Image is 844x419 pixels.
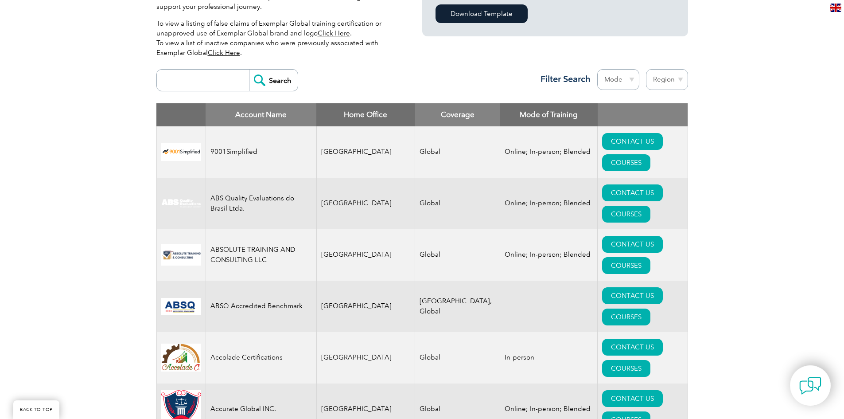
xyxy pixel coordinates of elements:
a: CONTACT US [602,236,663,253]
img: cc24547b-a6e0-e911-a812-000d3a795b83-logo.png [161,298,201,315]
img: 37c9c059-616f-eb11-a812-002248153038-logo.png [161,143,201,161]
th: : activate to sort column ascending [598,103,688,126]
td: Accolade Certifications [206,332,316,384]
td: [GEOGRAPHIC_DATA], Global [415,281,500,332]
a: Click Here [318,29,350,37]
td: [GEOGRAPHIC_DATA] [316,229,415,281]
img: en [830,4,841,12]
td: Global [415,229,500,281]
th: Home Office: activate to sort column ascending [316,103,415,126]
input: Search [249,70,298,91]
td: In-person [500,332,598,384]
a: BACK TO TOP [13,400,59,419]
a: COURSES [602,257,650,274]
th: Coverage: activate to sort column ascending [415,103,500,126]
td: ABS Quality Evaluations do Brasil Ltda. [206,178,316,229]
a: COURSES [602,154,650,171]
a: CONTACT US [602,339,663,356]
a: CONTACT US [602,287,663,304]
img: contact-chat.png [799,375,821,397]
td: [GEOGRAPHIC_DATA] [316,332,415,384]
img: 16e092f6-eadd-ed11-a7c6-00224814fd52-logo.png [161,244,201,266]
a: COURSES [602,309,650,325]
th: Mode of Training: activate to sort column ascending [500,103,598,126]
td: ABSOLUTE TRAINING AND CONSULTING LLC [206,229,316,281]
a: Download Template [436,4,528,23]
td: Global [415,126,500,178]
a: CONTACT US [602,184,663,201]
h3: Filter Search [535,74,591,85]
td: 9001Simplified [206,126,316,178]
a: COURSES [602,206,650,223]
td: Online; In-person; Blended [500,178,598,229]
a: Click Here [208,49,240,57]
th: Account Name: activate to sort column descending [206,103,316,126]
td: Online; In-person; Blended [500,126,598,178]
p: To view a listing of false claims of Exemplar Global training certification or unapproved use of ... [156,19,396,58]
a: CONTACT US [602,133,663,150]
td: Global [415,178,500,229]
img: c92924ac-d9bc-ea11-a814-000d3a79823d-logo.jpg [161,199,201,208]
a: COURSES [602,360,650,377]
td: [GEOGRAPHIC_DATA] [316,178,415,229]
td: Online; In-person; Blended [500,229,598,281]
td: [GEOGRAPHIC_DATA] [316,126,415,178]
td: Global [415,332,500,384]
td: [GEOGRAPHIC_DATA] [316,281,415,332]
td: ABSQ Accredited Benchmark [206,281,316,332]
a: CONTACT US [602,390,663,407]
img: 1a94dd1a-69dd-eb11-bacb-002248159486-logo.jpg [161,344,201,372]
